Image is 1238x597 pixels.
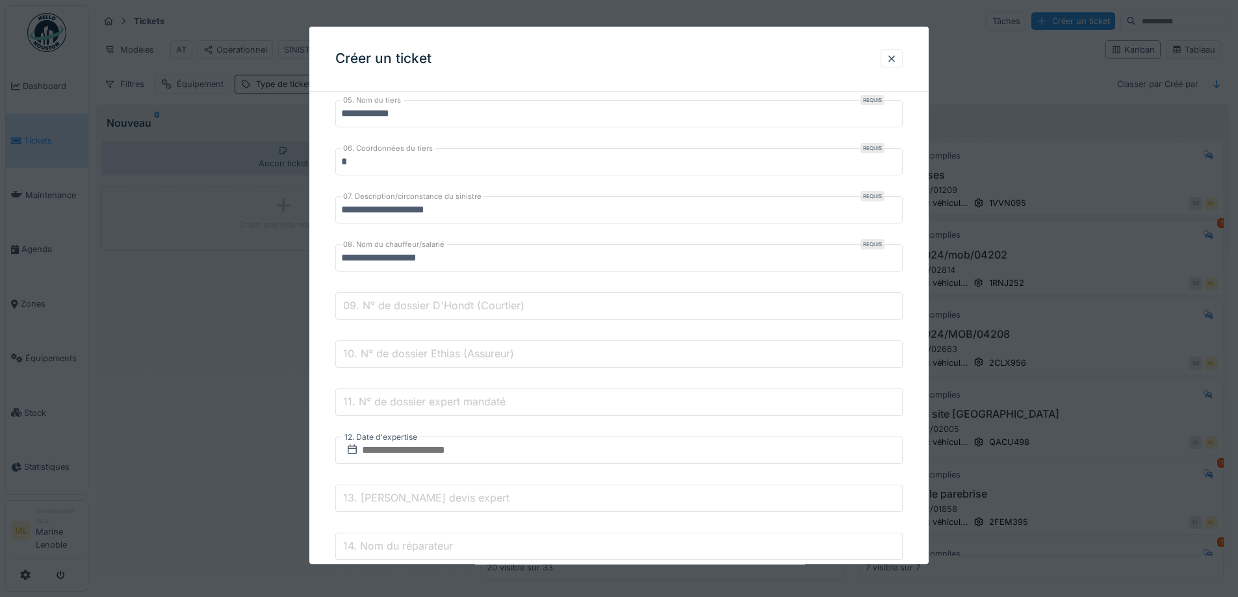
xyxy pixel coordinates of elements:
[341,490,512,506] label: 13. [PERSON_NAME] devis expert
[860,240,884,250] div: Requis
[343,431,419,445] label: 12. Date d'expertise
[860,95,884,106] div: Requis
[341,144,435,155] label: 06. Coordonnées du tiers
[335,51,432,67] h3: Créer un ticket
[860,192,884,202] div: Requis
[341,539,456,554] label: 14. Nom du réparateur
[341,95,404,107] label: 05. Nom du tiers
[341,394,508,410] label: 11. N° de dossier expert mandaté
[341,346,517,362] label: 10. N° de dossier Ethias (Assureur)
[341,298,527,314] label: 09. N° de dossier D'Hondt (Courtier)
[341,240,447,251] label: 08. Nom du chauffeur/salarié
[341,192,484,203] label: 07. Description/circonstance du sinistre
[860,144,884,154] div: Requis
